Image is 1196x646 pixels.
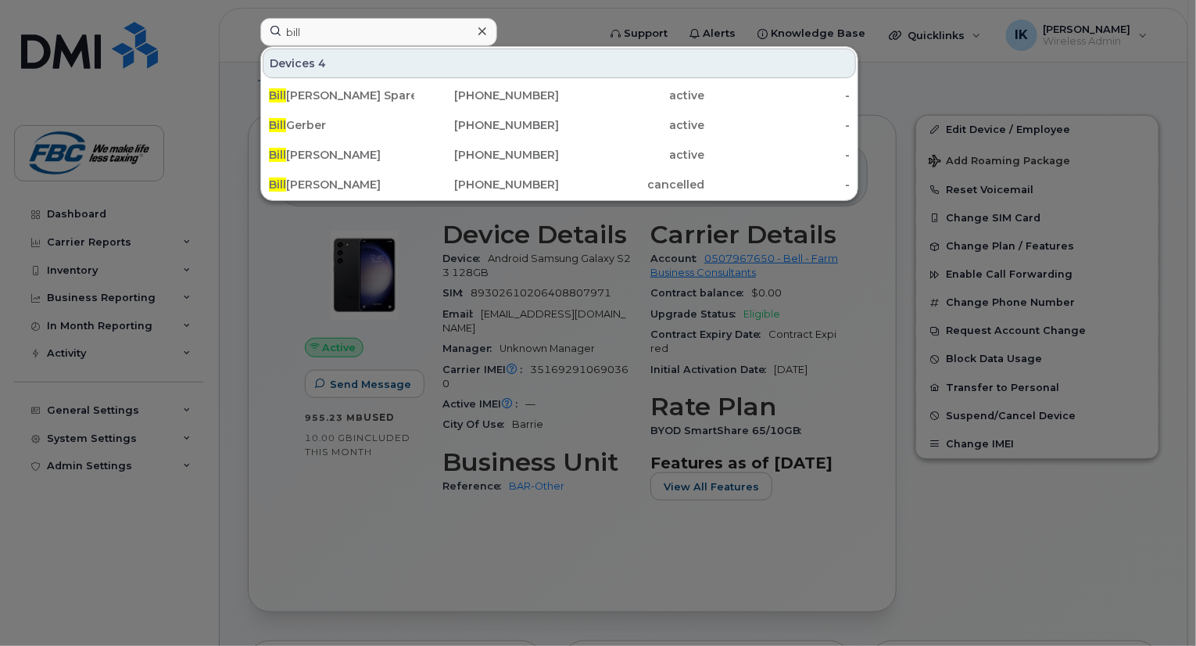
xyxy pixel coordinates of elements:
[269,88,286,102] span: Bill
[560,147,705,163] div: active
[269,118,286,132] span: Bill
[269,147,414,163] div: [PERSON_NAME]
[560,117,705,133] div: active
[414,117,560,133] div: [PHONE_NUMBER]
[269,148,286,162] span: Bill
[263,111,856,139] a: BillGerber[PHONE_NUMBER]active-
[414,147,560,163] div: [PHONE_NUMBER]
[263,170,856,199] a: Bill[PERSON_NAME][PHONE_NUMBER]cancelled-
[560,88,705,103] div: active
[263,48,856,78] div: Devices
[704,177,850,192] div: -
[269,117,414,133] div: Gerber
[704,117,850,133] div: -
[269,177,414,192] div: [PERSON_NAME]
[318,56,326,71] span: 4
[414,177,560,192] div: [PHONE_NUMBER]
[263,141,856,169] a: Bill[PERSON_NAME][PHONE_NUMBER]active-
[263,81,856,109] a: Bill[PERSON_NAME] Spare[PHONE_NUMBER]active-
[704,147,850,163] div: -
[414,88,560,103] div: [PHONE_NUMBER]
[560,177,705,192] div: cancelled
[260,18,497,46] input: Find something...
[269,88,414,103] div: [PERSON_NAME] Spare
[704,88,850,103] div: -
[269,178,286,192] span: Bill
